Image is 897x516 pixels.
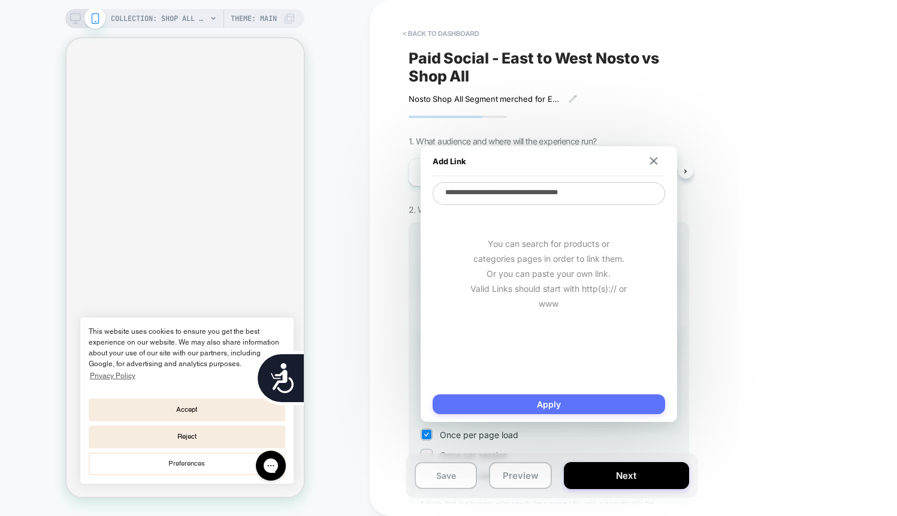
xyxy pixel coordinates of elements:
span: 2. Which redirection do you want to setup? [409,204,563,215]
button: Preferences [22,414,219,437]
span: Nosto Shop All Segment merched for East to West vs Shop All Standard [409,94,560,104]
span: Paid Social - East to West Nosto vs Shop All [409,49,689,85]
button: Preview [489,462,551,489]
button: Next [564,462,689,489]
button: Apply [433,394,665,414]
a: Privacy Policy (opens in a new tab) [22,331,71,345]
button: Accept [22,360,219,383]
span: Once per session [440,450,508,460]
button: Save [415,462,477,489]
span: Theme: MAIN [231,9,277,28]
div: You can search for products or categories pages in order to link them. Or you can paste your own ... [433,206,665,341]
iframe: Gorgias live chat messenger [183,408,225,446]
span: COLLECTION: Shop All BÉIS Products (Category) [111,9,207,28]
span: 1. What audience and where will the experience run? [409,136,596,146]
span: This website uses cookies to ensure you get the best experience on our website. We may also share... [22,289,213,330]
img: close [650,157,657,165]
div: Add Link [433,146,665,176]
div: cookie bar [14,279,227,445]
button: < back to dashboard [397,24,485,43]
span: Once per page load [440,430,518,440]
button: Reject [22,387,219,410]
